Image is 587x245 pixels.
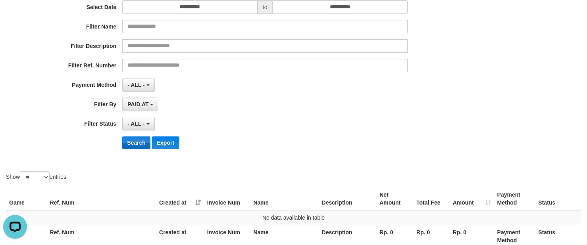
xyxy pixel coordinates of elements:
label: Show entries [6,171,66,183]
span: - ALL - [127,121,145,127]
select: Showentries [20,171,50,183]
th: Game [6,188,47,210]
th: Ref. Num [47,188,156,210]
th: Created at: activate to sort column ascending [156,188,204,210]
th: Total Fee [413,188,450,210]
th: Net Amount [376,188,413,210]
button: - ALL - [122,117,154,130]
td: No data available in table [6,210,581,225]
th: Invoice Num [204,188,250,210]
button: Search [122,136,150,149]
th: Status [535,188,581,210]
span: to [258,0,273,14]
th: Amount: activate to sort column ascending [450,188,494,210]
th: Description [319,188,377,210]
button: Export [152,136,179,149]
th: Name [250,188,318,210]
button: PAID AT [122,98,158,111]
button: - ALL - [122,78,154,92]
span: PAID AT [127,101,148,107]
th: Payment Method [494,188,535,210]
span: - ALL - [127,82,145,88]
button: Open LiveChat chat widget [3,3,27,27]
